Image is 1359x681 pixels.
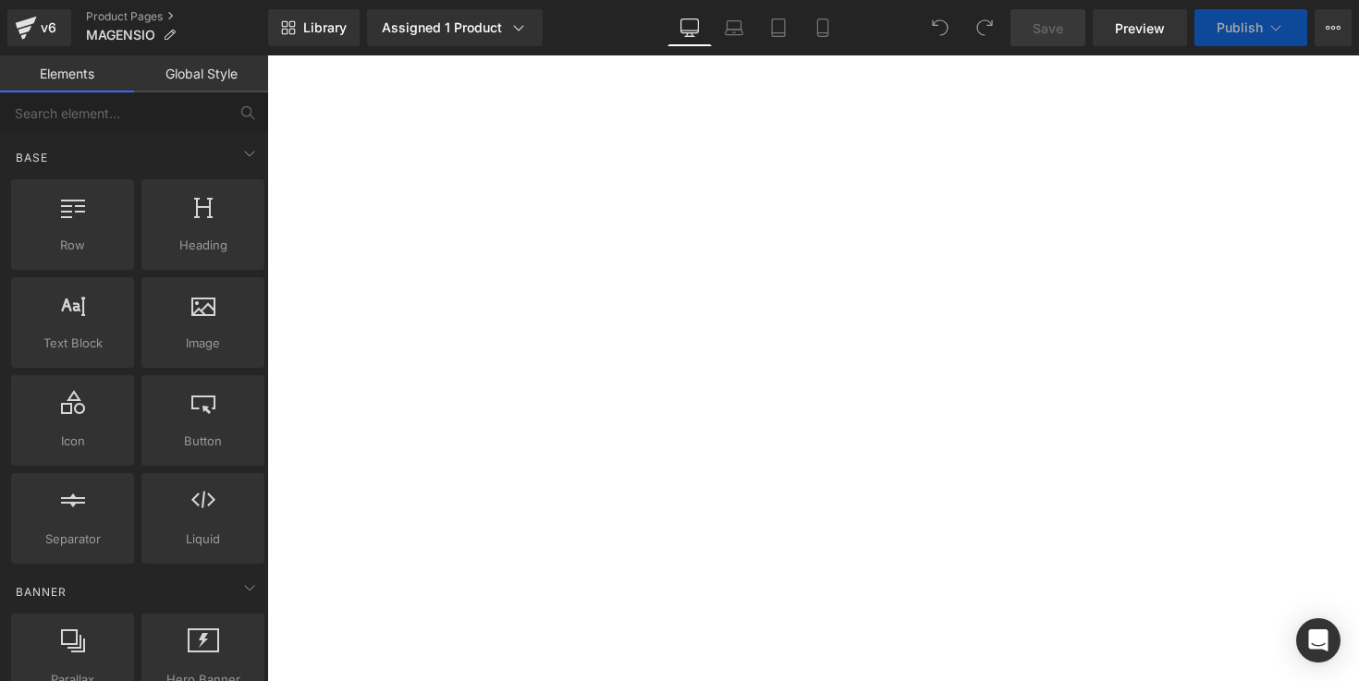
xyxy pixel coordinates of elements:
[1296,618,1341,663] div: Open Intercom Messenger
[17,432,129,451] span: Icon
[966,9,1003,46] button: Redo
[86,28,155,43] span: MAGENSIO
[1093,9,1187,46] a: Preview
[14,583,68,601] span: Banner
[17,236,129,255] span: Row
[1194,9,1307,46] button: Publish
[14,149,50,166] span: Base
[134,55,268,92] a: Global Style
[37,16,60,40] div: v6
[1115,18,1165,38] span: Preview
[147,236,259,255] span: Heading
[7,9,71,46] a: v6
[1033,18,1063,38] span: Save
[922,9,959,46] button: Undo
[712,9,756,46] a: Laptop
[756,9,801,46] a: Tablet
[1315,9,1352,46] button: More
[382,18,528,37] div: Assigned 1 Product
[147,529,259,549] span: Liquid
[303,19,347,36] span: Library
[147,432,259,451] span: Button
[1217,20,1263,35] span: Publish
[801,9,845,46] a: Mobile
[147,334,259,353] span: Image
[86,9,268,24] a: Product Pages
[268,9,360,46] a: New Library
[17,334,129,353] span: Text Block
[17,529,129,549] span: Separator
[667,9,712,46] a: Desktop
